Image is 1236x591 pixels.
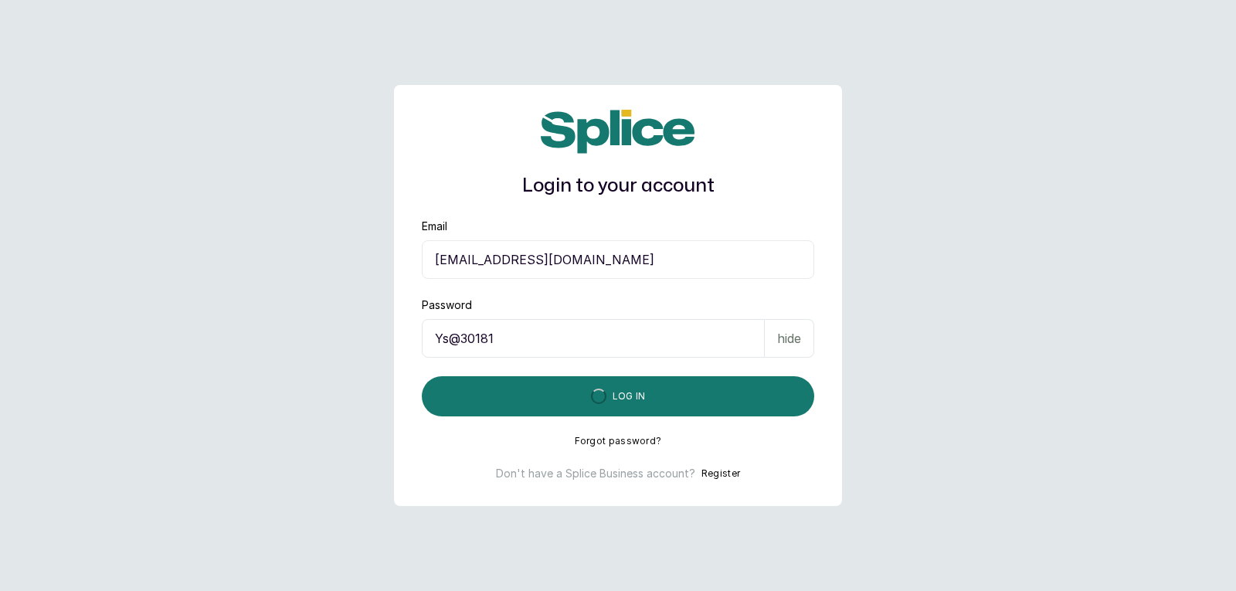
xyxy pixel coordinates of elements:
button: Log in [422,376,814,416]
p: hide [777,329,801,348]
h1: Login to your account [422,172,814,200]
p: Don't have a Splice Business account? [496,466,695,481]
button: Register [701,466,740,481]
label: Email [422,219,447,234]
label: Password [422,297,472,313]
input: email@acme.com [422,240,814,279]
button: Forgot password? [575,435,662,447]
